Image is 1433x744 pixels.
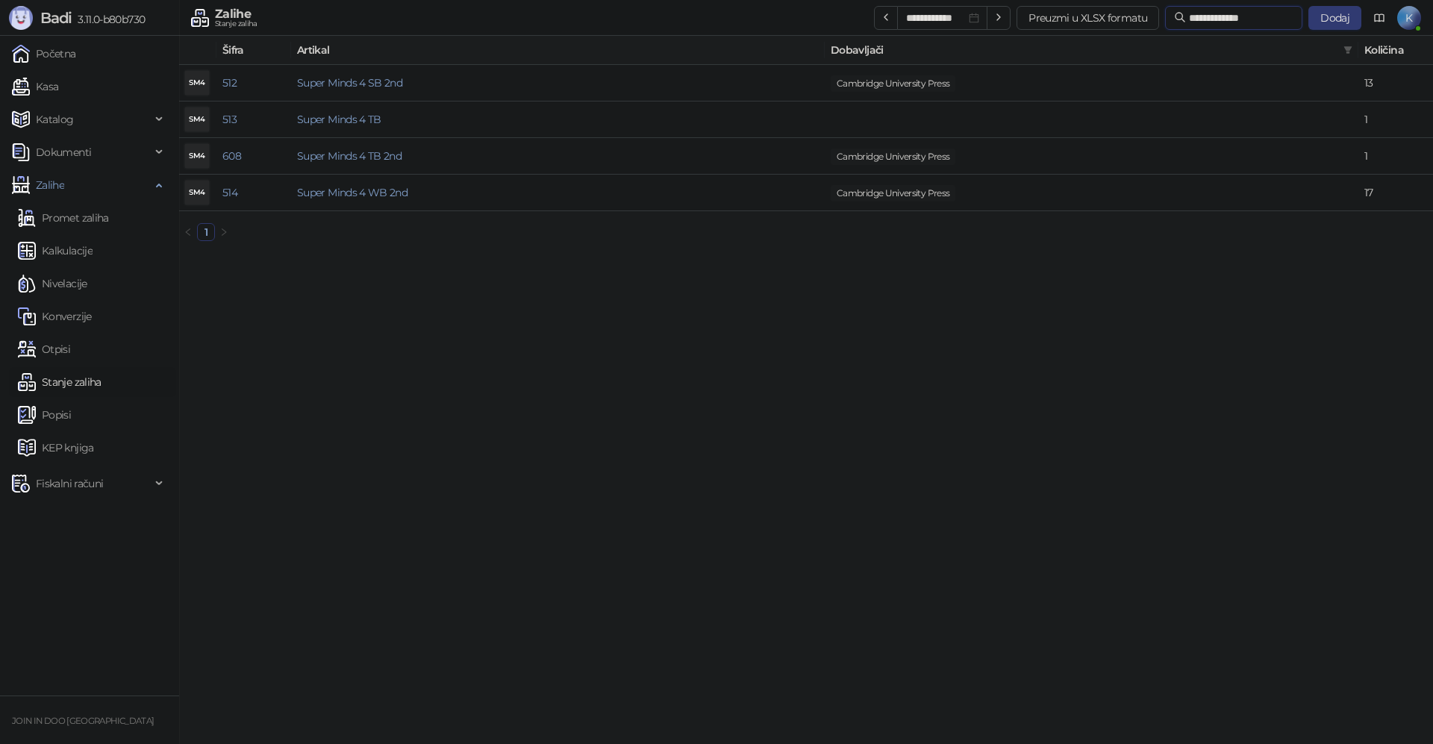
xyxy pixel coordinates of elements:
[185,107,209,131] div: SM4
[12,39,76,69] a: Početna
[36,104,74,134] span: Katalog
[831,149,955,165] span: Cambridge University Press
[297,186,408,199] a: Super Minds 4 WB 2nd
[215,8,257,20] div: Zalihe
[1343,46,1352,54] span: filter
[1320,11,1349,25] span: Dodaj
[179,223,197,241] button: left
[222,186,237,199] a: 514
[297,113,381,126] a: Super Minds 4 TB
[1358,65,1433,101] td: 13
[18,400,71,430] a: Popisi
[1340,39,1355,61] span: filter
[40,9,72,27] span: Badi
[291,175,825,211] td: Super Minds 4 WB 2nd
[18,236,93,266] a: Kalkulacije
[1358,175,1433,211] td: 17
[197,223,215,241] li: 1
[222,113,237,126] a: 513
[831,185,955,201] span: Cambridge University Press
[198,224,214,240] a: 1
[18,203,109,233] a: Promet zaliha
[1358,36,1433,65] th: Količina
[36,469,103,498] span: Fiskalni računi
[219,228,228,237] span: right
[72,13,145,26] span: 3.11.0-b80b730
[222,149,241,163] a: 608
[215,223,233,241] button: right
[222,76,237,90] a: 512
[1358,138,1433,175] td: 1
[18,367,102,397] a: Stanje zaliha
[215,20,257,28] div: Stanje zaliha
[297,76,402,90] a: Super Minds 4 SB 2nd
[18,301,92,331] a: Konverzije
[18,269,87,298] a: Nivelacije
[1367,6,1391,30] a: Dokumentacija
[36,137,91,167] span: Dokumenti
[215,223,233,241] li: Sledeća strana
[18,334,70,364] a: Otpisi
[179,223,197,241] li: Prethodna strana
[291,36,825,65] th: Artikal
[9,6,33,30] img: Logo
[1358,101,1433,138] td: 1
[185,144,209,168] div: SM4
[185,71,209,95] div: SM4
[184,228,193,237] span: left
[1308,6,1361,30] button: Dodaj
[185,181,209,204] div: SM4
[297,149,402,163] a: Super Minds 4 TB 2nd
[291,138,825,175] td: Super Minds 4 TB 2nd
[36,170,64,200] span: Zalihe
[831,42,1337,58] span: Dobavljači
[831,75,955,92] span: Cambridge University Press
[12,716,154,726] small: JOIN IN DOO [GEOGRAPHIC_DATA]
[1017,6,1159,30] button: Preuzmi u XLSX formatu
[1397,6,1421,30] span: K
[291,65,825,101] td: Super Minds 4 SB 2nd
[216,36,291,65] th: Šifra
[18,433,94,463] a: KEP knjiga
[825,36,1358,65] th: Dobavljači
[291,101,825,138] td: Super Minds 4 TB
[12,72,58,101] a: Kasa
